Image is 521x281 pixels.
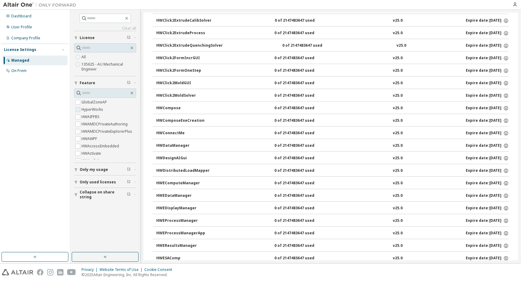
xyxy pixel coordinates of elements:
[156,131,211,136] div: HWConnectMe
[156,239,509,253] button: HWEResultsManager0 of 2147483647 usedv25.0Expire date:[DATE]
[274,143,329,149] div: 0 of 2147483647 used
[466,193,509,199] div: Expire date: [DATE]
[80,167,108,172] span: Only my usage
[74,26,136,31] a: Clear all
[393,18,403,23] div: v25.0
[466,231,509,236] div: Expire date: [DATE]
[393,156,403,161] div: v25.0
[396,43,406,49] div: v25.0
[3,2,79,8] img: Altair One
[156,27,509,40] button: HWClick2ExtrudeProcess0 of 2147483647 usedv25.0Expire date:[DATE]
[274,131,329,136] div: 0 of 2147483647 used
[156,68,211,74] div: HWClick2FormOneStep
[156,256,211,261] div: HWESAComp
[156,118,211,124] div: HWComposeExeCreation
[156,231,211,236] div: HWEProcessManagerApp
[393,218,403,224] div: v25.0
[81,106,104,113] label: HyperWorks
[156,64,509,77] button: HWClick2FormOneStep0 of 2147483647 usedv25.0Expire date:[DATE]
[393,31,403,36] div: v25.0
[81,113,101,121] label: HWAIFPBS
[156,102,509,115] button: HWCompose0 of 2147483647 usedv25.0Expire date:[DATE]
[80,180,116,185] span: Only used licenses
[11,36,40,41] div: Company Profile
[466,18,509,23] div: Expire date: [DATE]
[74,175,136,189] button: Only used licenses
[393,231,403,236] div: v25.0
[393,93,403,99] div: v25.0
[393,68,403,74] div: v25.0
[156,139,509,153] button: HWDataManager0 of 2147483647 usedv25.0Expire date:[DATE]
[156,18,212,23] div: HWClick2ExtrudeCalibSolver
[81,128,133,135] label: HWAMDCPrivateExplorerPlus
[274,243,329,249] div: 0 of 2147483647 used
[466,43,509,49] div: Expire date: [DATE]
[81,99,108,106] label: GlobalZoneAP
[156,52,509,65] button: HWClick2FormIncrGUI0 of 2147483647 usedv25.0Expire date:[DATE]
[274,56,329,61] div: 0 of 2147483647 used
[156,39,509,52] button: HWClick2ExtrudeQuenchingSolver0 of 2147483647 usedv25.0Expire date:[DATE]
[156,127,509,140] button: HWConnectMe0 of 2147483647 usedv25.0Expire date:[DATE]
[466,31,509,36] div: Expire date: [DATE]
[274,218,329,224] div: 0 of 2147483647 used
[393,206,403,211] div: v25.0
[393,143,403,149] div: v25.0
[156,168,211,174] div: HWDistributedLoadMapper
[67,269,76,276] img: youtube.svg
[274,206,329,211] div: 0 of 2147483647 used
[156,189,509,203] button: HWEDataManager0 of 2147483647 usedv25.0Expire date:[DATE]
[81,157,101,164] label: HWAcufwh
[393,56,403,61] div: v25.0
[393,81,403,86] div: v25.0
[80,35,95,40] span: License
[11,14,31,19] div: Dashboard
[466,168,509,174] div: Expire date: [DATE]
[274,181,329,186] div: 0 of 2147483647 used
[274,193,329,199] div: 0 of 2147483647 used
[274,93,329,99] div: 0 of 2147483647 used
[156,243,211,249] div: HWEResultsManager
[127,180,131,185] span: Clear filter
[274,31,329,36] div: 0 of 2147483647 used
[127,35,131,40] span: Clear filter
[466,118,509,124] div: Expire date: [DATE]
[11,25,32,30] div: User Profile
[274,156,329,161] div: 0 of 2147483647 used
[156,56,211,61] div: HWClick2FormIncrGUI
[466,156,509,161] div: Expire date: [DATE]
[393,243,403,249] div: v25.0
[156,177,509,190] button: HWEComputeManager0 of 2147483647 usedv25.0Expire date:[DATE]
[156,164,509,178] button: HWDistributedLoadMapper0 of 2147483647 usedv25.0Expire date:[DATE]
[274,256,329,261] div: 0 of 2147483647 used
[393,118,403,124] div: v25.0
[466,56,509,61] div: Expire date: [DATE]
[466,256,509,261] div: Expire date: [DATE]
[80,190,127,200] span: Collapse on share string
[156,252,509,265] button: HWESAComp0 of 2147483647 usedv25.0Expire date:[DATE]
[156,81,211,86] div: HWClick2MoldGUI
[81,150,102,157] label: HWActivate
[393,181,403,186] div: v25.0
[282,43,337,49] div: 0 of 2147483647 used
[156,214,509,228] button: HWEProcessManager0 of 2147483647 usedv25.0Expire date:[DATE]
[127,192,131,197] span: Clear filter
[466,143,509,149] div: Expire date: [DATE]
[11,58,29,63] div: Managed
[81,135,98,142] label: HWAWPF
[156,43,223,49] div: HWClick2ExtrudeQuenchingSolver
[274,231,329,236] div: 0 of 2147483647 used
[156,181,211,186] div: HWEComputeManager
[156,77,509,90] button: HWClick2MoldGUI0 of 2147483647 usedv25.0Expire date:[DATE]
[466,131,509,136] div: Expire date: [DATE]
[81,142,120,150] label: HWAccessEmbedded
[466,93,509,99] div: Expire date: [DATE]
[47,269,53,276] img: instagram.svg
[466,218,509,224] div: Expire date: [DATE]
[127,81,131,85] span: Clear filter
[466,181,509,186] div: Expire date: [DATE]
[156,114,509,128] button: HWComposeExeCreation0 of 2147483647 usedv25.0Expire date:[DATE]
[4,47,36,52] div: License Settings
[156,193,211,199] div: HWEDataManager
[156,206,211,211] div: HWEDisplayManager
[274,106,329,111] div: 0 of 2147483647 used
